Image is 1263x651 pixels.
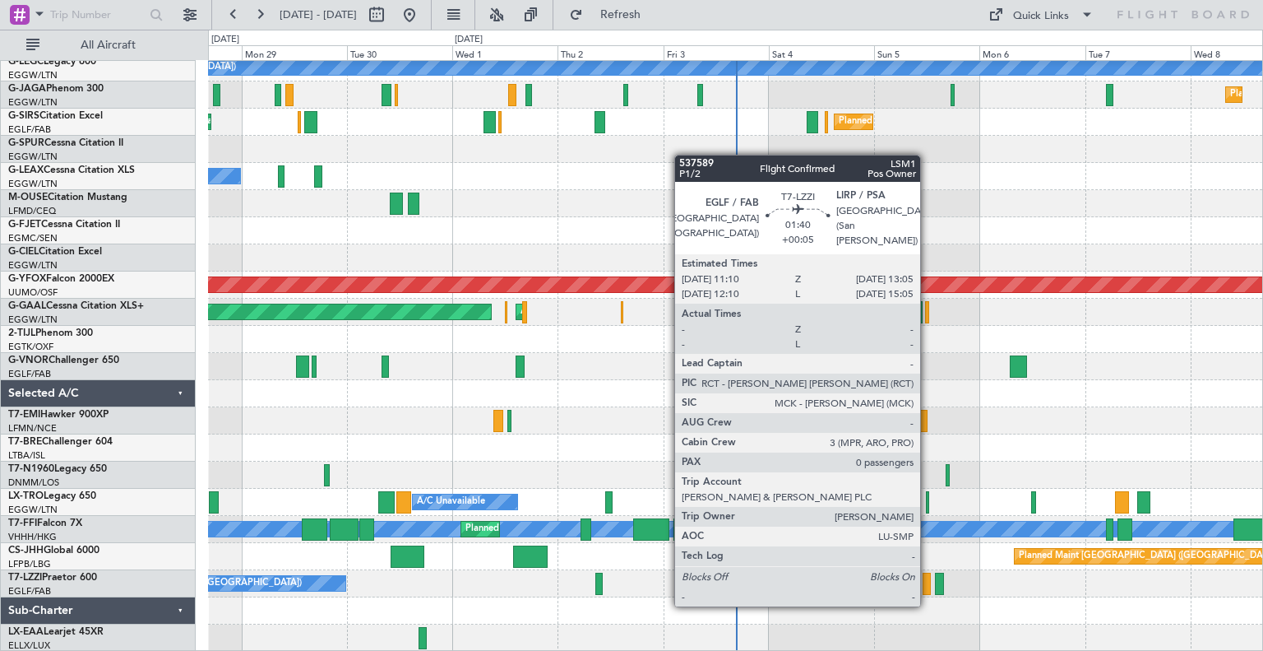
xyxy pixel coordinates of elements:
a: LTBA/ISL [8,449,45,462]
div: Sun 5 [874,45,979,60]
div: Sat 4 [769,45,874,60]
a: CS-JHHGlobal 6000 [8,546,99,556]
a: M-OUSECitation Mustang [8,193,127,202]
a: LFMN/NCE [8,422,57,435]
a: DNMM/LOS [8,477,59,489]
a: G-LEGCLegacy 600 [8,57,96,67]
div: Fri 3 [664,45,769,60]
a: EGTK/OXF [8,341,53,353]
a: LX-EAALearjet 45XR [8,627,104,637]
a: LX-TROLegacy 650 [8,491,96,501]
div: Planned Maint [GEOGRAPHIC_DATA] ([GEOGRAPHIC_DATA]) [839,109,1098,134]
div: [DATE] [455,33,483,47]
span: T7-EMI [8,410,40,420]
div: Mon 6 [979,45,1085,60]
span: T7-FFI [8,518,37,528]
a: G-VNORChallenger 650 [8,356,119,365]
div: Quick Links [1013,8,1069,25]
a: T7-BREChallenger 604 [8,437,113,447]
a: EGGW/LTN [8,178,58,190]
a: LFMD/CEQ [8,205,56,217]
span: G-JAGA [8,84,46,94]
button: All Aircraft [18,32,178,58]
span: M-OUSE [8,193,48,202]
a: EGGW/LTN [8,96,58,109]
a: G-GAALCessna Citation XLS+ [8,301,144,311]
a: G-YFOXFalcon 2000EX [8,274,114,284]
a: EGGW/LTN [8,504,58,516]
button: Refresh [562,2,660,28]
a: EGLF/FAB [8,123,51,136]
div: Tue 7 [1085,45,1191,60]
a: EGGW/LTN [8,314,58,326]
span: G-YFOX [8,274,46,284]
span: [DATE] - [DATE] [280,7,357,22]
span: G-LEGC [8,57,44,67]
span: G-VNOR [8,356,49,365]
a: T7-LZZIPraetor 600 [8,573,97,583]
a: T7-EMIHawker 900XP [8,410,109,420]
a: T7-N1960Legacy 650 [8,464,107,474]
a: G-SIRSCitation Excel [8,111,103,121]
div: [DATE] [211,33,239,47]
span: G-LEAX [8,165,44,175]
span: 2-TIJL [8,328,35,338]
div: AOG Maint Dusseldorf [520,300,616,324]
a: 2-TIJLPhenom 300 [8,328,93,338]
span: LX-TRO [8,491,44,501]
a: G-CIELCitation Excel [8,247,102,257]
div: Planned Maint [GEOGRAPHIC_DATA] ([GEOGRAPHIC_DATA]) [465,517,724,542]
span: G-CIEL [8,247,39,257]
a: EGGW/LTN [8,151,58,163]
span: T7-BRE [8,437,42,447]
span: CS-JHH [8,546,44,556]
a: EGLF/FAB [8,585,51,598]
span: LX-EAA [8,627,44,637]
a: UUMO/OSF [8,286,58,299]
input: Trip Number [50,2,145,27]
div: Wed 1 [452,45,557,60]
span: G-GAAL [8,301,46,311]
div: Tue 30 [347,45,452,60]
span: T7-LZZI [8,573,42,583]
span: G-SIRS [8,111,39,121]
a: G-SPURCessna Citation II [8,138,123,148]
a: EGLF/FAB [8,368,51,380]
span: G-SPUR [8,138,44,148]
a: VHHH/HKG [8,531,57,543]
span: G-FJET [8,220,41,230]
span: T7-N1960 [8,464,54,474]
a: EGMC/SEN [8,232,58,244]
a: G-LEAXCessna Citation XLS [8,165,135,175]
div: Thu 2 [557,45,663,60]
div: Mon 29 [242,45,347,60]
a: EGGW/LTN [8,69,58,81]
a: EGGW/LTN [8,259,58,272]
a: T7-FFIFalcon 7X [8,518,82,528]
button: Quick Links [980,2,1102,28]
div: A/C Unavailable [417,490,485,514]
span: All Aircraft [43,40,173,51]
a: LFPB/LBG [8,558,51,570]
a: G-JAGAPhenom 300 [8,84,104,94]
span: Refresh [586,9,655,21]
a: G-FJETCessna Citation II [8,220,120,230]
